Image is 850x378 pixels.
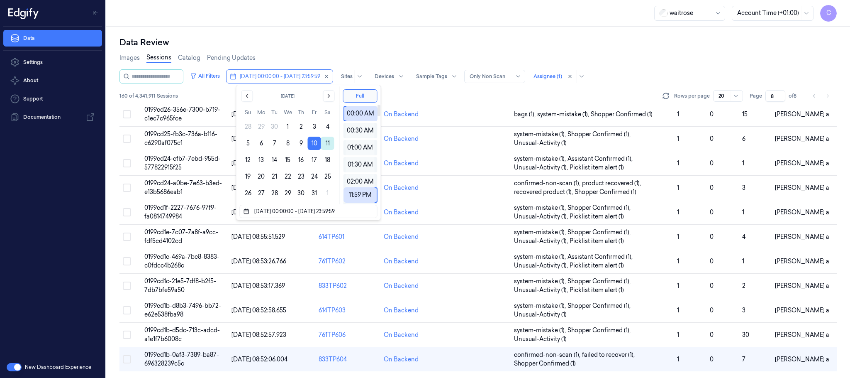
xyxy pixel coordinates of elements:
span: 15 [742,110,748,118]
button: Tuesday, September 30th, 2025 [268,120,281,133]
span: [PERSON_NAME] a [775,160,829,167]
th: Tuesday [268,108,281,117]
span: 0199cd24-cfb7-7ebd-955d-577822915f25 [144,155,221,171]
span: Unusual-Activity (1) [514,139,567,147]
span: Picklist item alert (1) [570,163,624,172]
button: Monday, September 29th, 2025 [255,120,268,133]
button: Tuesday, October 21st, 2025 [268,170,281,183]
span: Unusual-Activity (1) , [514,163,570,172]
span: 30 [742,331,749,339]
span: failed to recover (1) , [582,351,636,359]
span: 1 [677,209,679,216]
button: Select row [123,306,131,314]
div: On Backend [384,257,419,266]
span: [DATE] 00:00:00 - [DATE] 23:59:59 [240,73,320,80]
div: 01:30 AM [346,157,375,172]
button: Select row [123,135,131,143]
div: Data Review [119,37,837,48]
div: 761TP606 [319,331,377,339]
span: [DATE] 09:02:46.169 [231,160,285,167]
button: Wednesday, October 29th, 2025 [281,187,295,200]
span: Shopper Confirmed (1) , [567,277,632,286]
span: 0 [710,356,714,363]
button: Select row [123,282,131,290]
span: system-mistake (1) , [537,110,591,119]
button: [DATE] 00:00:00 - [DATE] 23:59:59 [227,70,333,83]
span: 0199cd1c-469a-7bc8-8383-c0fdcc4b268c [144,253,219,269]
div: On Backend [384,306,419,315]
th: Wednesday [281,108,295,117]
th: Friday [308,108,321,117]
div: 02:00 AM [346,174,375,189]
button: Wednesday, October 1st, 2025 [281,120,295,133]
span: 0199cd26-356e-7300-b719-c1ec7c965fce [144,106,220,122]
div: 614TP601 [319,233,377,241]
input: Dates [253,206,370,216]
button: All Filters [187,69,223,83]
span: Shopper Confirmed (1) [514,359,576,368]
button: Select row [123,355,131,363]
span: [PERSON_NAME] a [775,233,829,241]
span: [PERSON_NAME] a [775,209,829,216]
button: Toggle Navigation [89,6,102,20]
span: [PERSON_NAME] a [775,331,829,339]
span: of 8 [789,92,802,100]
th: Monday [255,108,268,117]
button: Thursday, October 23rd, 2025 [295,170,308,183]
span: 1 [677,135,679,142]
button: Sunday, September 28th, 2025 [241,120,255,133]
span: system-mistake (1) , [514,204,567,212]
div: On Backend [384,331,419,339]
span: [DATE] 09:04:02.828 [231,135,287,142]
span: Shopper Confirmed (1) , [567,228,632,237]
span: 1 [677,258,679,265]
span: 0199cd1b-d8b3-7496-bb72-e62e538fba98 [144,302,221,318]
span: system-mistake (1) , [514,155,567,163]
button: Sunday, October 26th, 2025 [241,187,255,200]
a: Sessions [146,53,171,63]
span: 3 [742,184,745,191]
span: system-mistake (1) , [514,302,567,310]
span: 0 [710,184,714,191]
div: 01:00 AM [346,140,375,155]
span: 4 [742,233,745,241]
button: Go to the Previous Month [241,90,253,102]
button: Select row [123,184,131,192]
span: [DATE] 08:53:17.369 [231,282,285,290]
button: Today, Saturday, October 11th, 2025 [321,137,334,150]
button: Monday, October 20th, 2025 [255,170,268,183]
button: Saturday, October 25th, 2025 [321,170,334,183]
div: On Backend [384,135,419,143]
div: 11:59 PM [346,187,374,203]
span: 0 [710,307,714,314]
th: Thursday [295,108,308,117]
span: Shopper Confirmed (1) , [567,302,632,310]
span: 0199cd1c-21e5-7df8-b2f5-7db7bfe59a50 [144,277,216,294]
div: On Backend [384,355,419,364]
span: Shopper Confirmed (1) , [567,326,632,335]
a: Support [3,91,102,107]
span: [PERSON_NAME] a [775,282,829,290]
div: 00:00 AM [346,106,374,121]
div: 761TP602 [319,257,377,266]
span: 0 [710,135,714,142]
span: Unusual-Activity (1) , [514,286,570,295]
span: Picklist item alert (1) [570,212,624,221]
span: product recovered (1) , [582,179,643,188]
span: 6 [742,135,745,142]
button: Friday, October 3rd, 2025 [308,120,321,133]
span: Unusual-Activity (1) [514,310,567,319]
button: Thursday, October 30th, 2025 [295,187,308,200]
span: 1 [742,209,744,216]
span: [PERSON_NAME] a [775,184,829,191]
div: On Backend [384,233,419,241]
span: Picklist item alert (1) [570,237,624,245]
button: Sunday, October 5th, 2025 [241,137,255,150]
span: Unusual-Activity (1) , [514,212,570,221]
span: [PERSON_NAME] a [775,258,829,265]
span: 1 [677,356,679,363]
span: 0199cd1b-d5dc-713c-adcd-a1e1f7b6008c [144,326,220,343]
span: Picklist item alert (1) [570,261,624,270]
div: On Backend [384,208,419,217]
button: Saturday, October 18th, 2025 [321,153,334,167]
